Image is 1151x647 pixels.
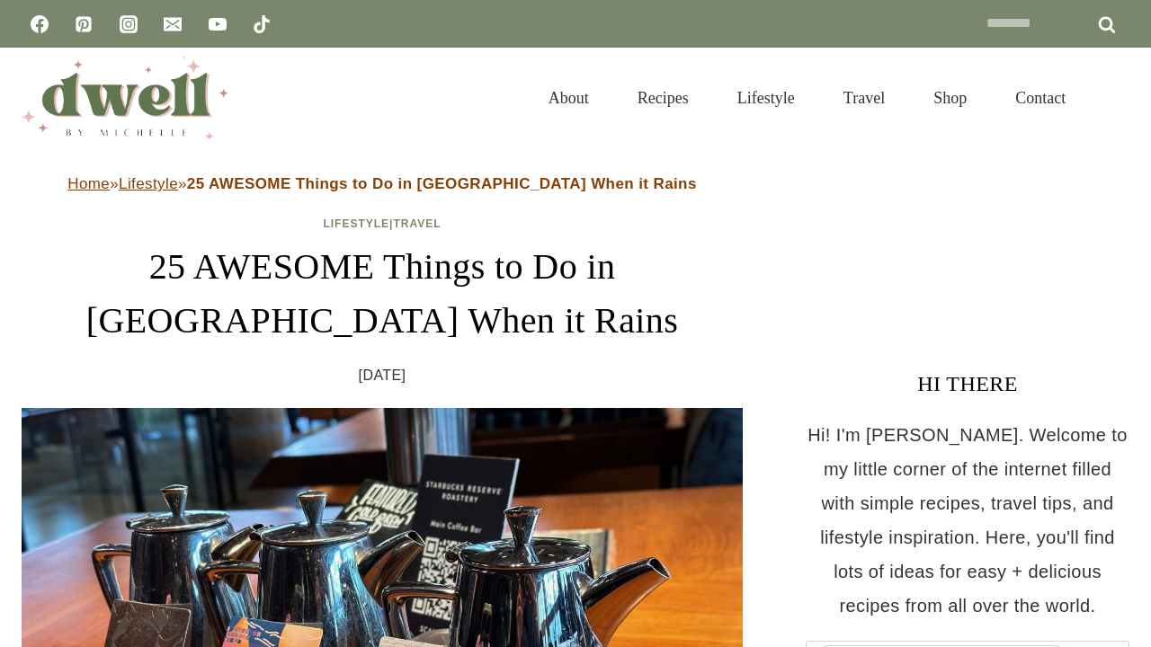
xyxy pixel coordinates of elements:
img: DWELL by michelle [22,57,228,139]
nav: Primary Navigation [524,66,1090,129]
button: View Search Form [1099,83,1129,113]
p: Hi! I'm [PERSON_NAME]. Welcome to my little corner of the internet filled with simple recipes, tr... [806,418,1129,623]
a: Travel [393,217,441,230]
a: Travel [819,66,909,129]
span: » » [67,175,697,192]
a: Recipes [613,66,713,129]
a: Home [67,175,110,192]
a: Lifestyle [713,66,819,129]
a: Email [155,6,191,42]
h1: 25 AWESOME Things to Do in [GEOGRAPHIC_DATA] When it Rains [22,240,743,348]
a: Contact [991,66,1090,129]
a: Pinterest [66,6,102,42]
a: About [524,66,613,129]
a: YouTube [200,6,236,42]
a: Shop [909,66,991,129]
span: | [323,217,441,230]
a: Lifestyle [323,217,389,230]
a: TikTok [244,6,280,42]
h3: HI THERE [806,368,1129,400]
strong: 25 AWESOME Things to Do in [GEOGRAPHIC_DATA] When it Rains [187,175,697,192]
a: Instagram [111,6,147,42]
time: [DATE] [359,362,406,389]
a: Facebook [22,6,58,42]
a: Lifestyle [119,175,178,192]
